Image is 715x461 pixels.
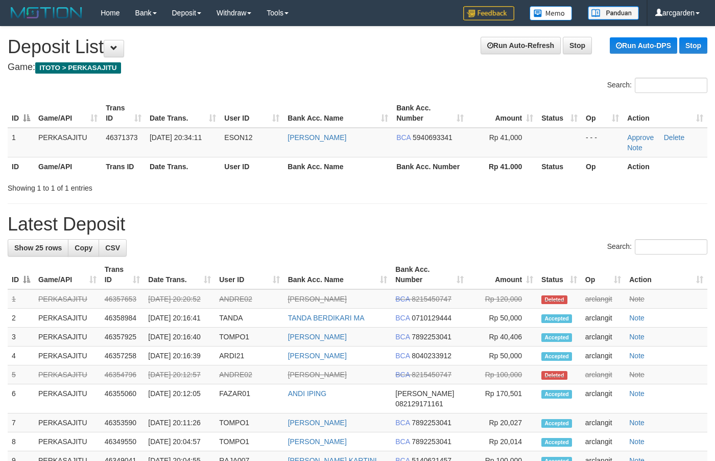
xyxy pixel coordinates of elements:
[144,328,215,347] td: [DATE] 20:16:40
[629,352,645,360] a: Note
[101,432,145,451] td: 46349550
[395,437,410,446] span: BCA
[215,384,283,413] td: FAZAR01
[8,214,707,235] h1: Latest Deposit
[396,133,411,142] span: BCA
[537,99,582,128] th: Status: activate to sort column ascending
[412,437,451,446] span: Copy 7892253041 to clipboard
[395,419,410,427] span: BCA
[395,314,410,322] span: BCA
[541,419,572,428] span: Accepted
[395,295,410,303] span: BCA
[68,239,99,257] a: Copy
[627,144,642,152] a: Note
[581,432,625,451] td: arclangit
[392,99,468,128] th: Bank Acc. Number: activate to sort column ascending
[541,371,567,380] span: Deleted
[215,260,283,289] th: User ID: activate to sort column ascending
[468,328,537,347] td: Rp 40,406
[8,128,34,157] td: 1
[530,6,573,20] img: Button%20Memo.svg
[144,309,215,328] td: [DATE] 20:16:41
[288,389,326,398] a: ANDI IPING
[105,244,120,252] span: CSV
[8,260,34,289] th: ID: activate to sort column descending
[224,133,252,142] span: ESON12
[629,333,645,341] a: Note
[468,260,537,289] th: Amount: activate to sort column ascending
[215,289,283,309] td: ANDRE02
[489,133,522,142] span: Rp 41,000
[581,365,625,384] td: arclangit
[588,6,639,20] img: panduan.png
[8,99,34,128] th: ID: activate to sort column descending
[106,133,137,142] span: 46371373
[610,37,677,54] a: Run Auto-DPS
[8,365,34,384] td: 5
[623,99,707,128] th: Action: activate to sort column ascending
[629,295,645,303] a: Note
[581,328,625,347] td: arclangit
[101,328,145,347] td: 46357925
[392,157,468,176] th: Bank Acc. Number
[284,260,392,289] th: Bank Acc. Name: activate to sort column ascending
[215,413,283,432] td: TOMPO1
[8,5,85,20] img: MOTION_logo.png
[101,413,145,432] td: 46353590
[99,239,127,257] a: CSV
[582,128,623,157] td: - - -
[101,365,145,384] td: 46354796
[625,260,707,289] th: Action: activate to sort column ascending
[215,309,283,328] td: TANDA
[144,289,215,309] td: [DATE] 20:20:52
[679,37,707,54] a: Stop
[288,314,365,322] a: TANDA BERDIKARI MA
[220,99,283,128] th: User ID: activate to sort column ascending
[635,239,707,255] input: Search:
[629,314,645,322] a: Note
[34,432,101,451] td: PERKASAJITU
[412,295,451,303] span: Copy 8215450747 to clipboard
[581,289,625,309] td: arclangit
[144,413,215,432] td: [DATE] 20:11:26
[412,352,451,360] span: Copy 8040233912 to clipboard
[468,432,537,451] td: Rp 20,014
[101,289,145,309] td: 46357653
[395,333,410,341] span: BCA
[541,390,572,399] span: Accepted
[8,62,707,73] h4: Game:
[146,99,220,128] th: Date Trans.: activate to sort column ascending
[144,260,215,289] th: Date Trans.: activate to sort column ascending
[288,295,347,303] a: [PERSON_NAME]
[215,365,283,384] td: ANDRE02
[288,133,346,142] a: [PERSON_NAME]
[144,384,215,413] td: [DATE] 20:12:05
[8,328,34,347] td: 3
[8,157,34,176] th: ID
[541,352,572,361] span: Accepted
[481,37,561,54] a: Run Auto-Refresh
[288,371,347,379] a: [PERSON_NAME]
[581,413,625,432] td: arclangit
[34,99,102,128] th: Game/API: activate to sort column ascending
[288,419,347,427] a: [PERSON_NAME]
[629,419,645,427] a: Note
[468,413,537,432] td: Rp 20,027
[34,309,101,328] td: PERKASAJITU
[468,99,537,128] th: Amount: activate to sort column ascending
[607,78,707,93] label: Search:
[215,347,283,365] td: ARDI21
[468,365,537,384] td: Rp 100,000
[581,384,625,413] td: arclangit
[8,413,34,432] td: 7
[463,6,514,20] img: Feedback.jpg
[34,157,102,176] th: Game/API
[288,333,347,341] a: [PERSON_NAME]
[629,389,645,398] a: Note
[144,365,215,384] td: [DATE] 20:12:57
[101,309,145,328] td: 46358984
[283,99,392,128] th: Bank Acc. Name: activate to sort column ascending
[14,244,62,252] span: Show 25 rows
[144,432,215,451] td: [DATE] 20:04:57
[8,289,34,309] td: 1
